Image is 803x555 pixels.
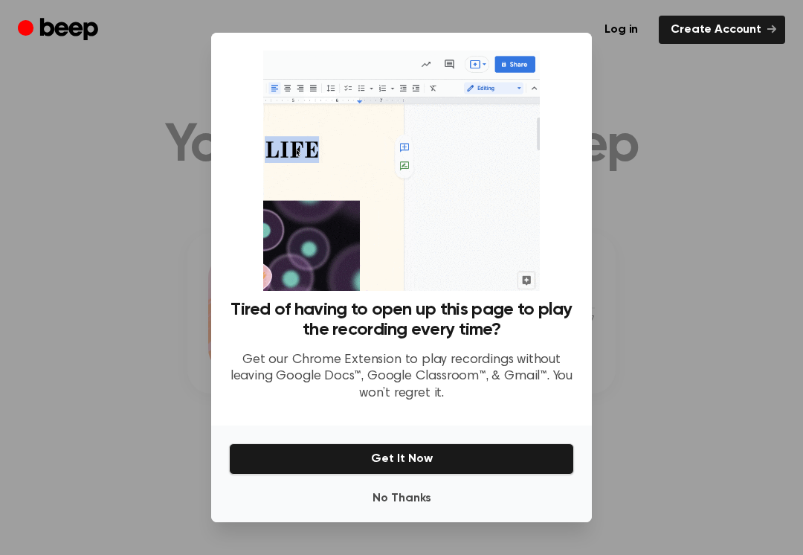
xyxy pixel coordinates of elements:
[229,352,574,402] p: Get our Chrome Extension to play recordings without leaving Google Docs™, Google Classroom™, & Gm...
[229,300,574,340] h3: Tired of having to open up this page to play the recording every time?
[263,51,539,291] img: Beep extension in action
[659,16,785,44] a: Create Account
[18,16,102,45] a: Beep
[229,443,574,475] button: Get It Now
[229,484,574,513] button: No Thanks
[593,16,650,44] a: Log in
